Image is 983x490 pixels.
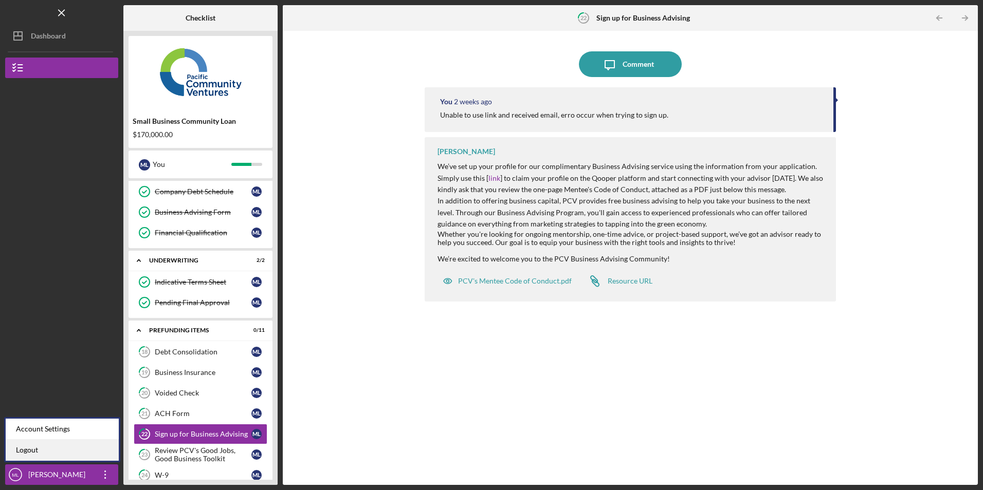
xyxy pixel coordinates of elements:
a: 21ACH FormML [134,403,267,424]
div: 2 / 2 [246,257,265,263]
div: 0 / 11 [246,327,265,333]
div: Dashboard [31,26,66,49]
div: M L [251,388,262,398]
a: Business Advising FormML [134,202,267,222]
a: Company Debt ScheduleML [134,181,267,202]
a: link [488,174,500,182]
div: Review PCV's Good Jobs, Good Business Toolkit [155,446,251,463]
div: Business Advising Form [155,208,251,216]
div: M L [251,408,262,419]
div: We’re excited to welcome you to the PCV Business Advising Community! [438,255,825,263]
a: Indicative Terms SheetML [134,272,267,292]
div: Small Business Community Loan [133,117,268,125]
a: Logout [6,440,119,461]
div: M L [251,470,262,480]
a: Pending Final ApprovalML [134,292,267,313]
div: M L [251,297,262,308]
div: You [153,156,231,173]
div: Pending Final Approval [155,298,251,307]
div: M L [251,277,262,287]
div: M L [139,159,150,171]
tspan: 19 [141,369,148,376]
b: Checklist [186,14,215,22]
button: Comment [579,51,682,77]
div: M L [251,367,262,378]
a: 22Sign up for Business AdvisingML [134,424,267,444]
div: Whether you're looking for ongoing mentorship, one-time advice, or project-based support, we’ve g... [438,161,825,247]
div: Resource URL [608,277,652,285]
div: M L [251,449,262,460]
button: ML[PERSON_NAME] [5,464,118,485]
div: [PERSON_NAME] [26,464,93,487]
a: Financial QualificationML [134,222,267,243]
a: 23Review PCV's Good Jobs, Good Business ToolkitML [134,444,267,465]
tspan: 18 [141,349,148,355]
div: Voided Check [155,389,251,397]
b: Sign up for Business Advising [596,14,690,22]
div: M L [251,429,262,439]
div: Account Settings [6,419,119,440]
div: Indicative Terms Sheet [155,278,251,286]
div: [PERSON_NAME] [438,147,495,156]
div: Business Insurance [155,368,251,376]
div: Company Debt Schedule [155,187,251,196]
button: PCV's Mentee Code of Conduct.pdf [438,271,577,291]
div: Underwriting [149,257,239,263]
a: 24W-9ML [134,465,267,485]
div: Comment [623,51,654,77]
div: Prefunding Items [149,327,239,333]
div: PCV's Mentee Code of Conduct.pdf [458,277,572,285]
div: W-9 [155,471,251,479]
div: ACH Form [155,409,251,418]
a: 20Voided CheckML [134,383,267,403]
a: Resource URL [582,271,652,291]
div: Unable to use link and received email, erro occur when trying to sign up. [440,111,668,119]
text: ML [12,472,19,478]
tspan: 22 [141,431,148,438]
div: $170,000.00 [133,130,268,139]
div: M L [251,207,262,217]
div: M L [251,228,262,238]
div: M L [251,186,262,197]
button: Dashboard [5,26,118,46]
p: We’ve set up your profile for our complimentary Business Advising service using the information f... [438,161,825,195]
time: 2025-09-17 21:46 [454,98,492,106]
div: You [440,98,452,106]
tspan: 20 [141,390,148,397]
tspan: 23 [141,451,148,458]
a: 18Debt ConsolidationML [134,342,267,362]
img: Product logo [129,41,272,103]
a: 19Business InsuranceML [134,362,267,383]
tspan: 22 [580,14,587,21]
div: Sign up for Business Advising [155,430,251,438]
div: Financial Qualification [155,229,251,237]
div: Debt Consolidation [155,348,251,356]
div: M L [251,347,262,357]
p: In addition to offering business capital, PCV provides free business advising to help you take yo... [438,195,825,230]
tspan: 21 [141,410,148,417]
tspan: 24 [141,472,148,479]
